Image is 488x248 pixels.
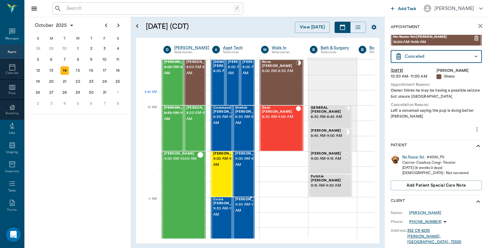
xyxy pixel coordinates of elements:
[308,174,352,197] div: NOT_CONFIRMED, 9:15 AM - 9:30 AM
[434,5,474,12] div: [PERSON_NAME]
[98,34,111,43] div: F
[436,68,482,74] div: [PERSON_NAME]
[211,60,225,105] div: CHECKED_OUT, 8:00 AM - 8:30 AM
[47,99,56,108] div: Monday, November 3, 2025
[242,64,273,76] span: 8:00 AM - 8:30 AM
[174,45,209,51] div: [PERSON_NAME]
[134,14,141,38] button: Open calendar
[311,106,346,114] span: GENERAL [PERSON_NAME]
[141,196,157,211] div: 11 AM
[427,155,444,160] div: # 8320_P5
[233,105,255,151] div: CHECKED_OUT, 8:30 AM - 9:00 AM
[60,99,69,108] div: Tuesday, November 4, 2025
[472,124,482,135] button: more
[162,105,184,151] div: CANCELED, 8:30 AM - 9:00 AM
[164,110,195,122] span: 8:30 AM - 9:00 AM
[211,151,233,197] div: CHECKED_OUT, 9:00 AM - 9:30 AM
[164,156,197,162] span: 9:00 AM - 10:00 AM
[100,99,109,108] div: Friday, November 7, 2025
[402,155,424,160] a: No Name Yet
[163,46,171,53] div: D
[391,142,407,150] p: Patient
[225,60,240,105] div: CHECKED_OUT, 8:00 AM - 8:30 AM
[359,46,366,53] div: B
[111,34,124,43] div: S
[162,60,184,105] div: CANCELED, 8:00 AM - 8:30 AM
[407,229,461,244] a: 352 CR 4235[PERSON_NAME], [GEOGRAPHIC_DATA], 75555
[100,44,109,53] div: Friday, October 3, 2025
[234,4,240,13] div: /
[34,66,42,75] div: Sunday, October 12, 2025
[87,99,95,108] div: Thursday, November 6, 2025
[84,34,98,43] div: T
[113,55,122,64] div: Saturday, October 11, 2025
[186,106,217,110] span: [PERSON_NAME]
[409,219,441,224] p: [PHONE_NUMBER]
[100,66,109,75] div: Friday, October 17, 2025
[9,131,15,135] div: Labs
[260,105,303,151] div: CHECKED_OUT, 8:30 AM - 9:00 AM
[8,188,16,193] div: Tasks
[100,19,112,31] button: Previous page
[262,106,296,114] span: Dash [PERSON_NAME]
[34,77,42,86] div: Sunday, October 19, 2025
[74,99,82,108] div: Wednesday, November 5, 2025
[213,60,255,68] span: [DEMOGRAPHIC_DATA] [PERSON_NAME]
[262,114,296,120] span: 8:30 AM - 9:00 AM
[47,55,56,64] div: Monday, October 6, 2025
[162,151,206,243] div: CHECKED_OUT, 9:00 AM - 10:00 AM
[213,198,244,206] span: Coors [PERSON_NAME]
[272,45,301,51] div: Walk In
[34,88,42,97] div: Sunday, October 26, 2025
[308,128,352,151] div: CHECKED_IN, 8:45 AM - 9:00 AM
[87,55,95,64] div: Thursday, October 9, 2025
[34,44,42,53] div: Sunday, September 28, 2025
[310,46,318,53] div: B
[87,44,95,53] div: Thursday, October 2, 2025
[74,44,82,53] div: Wednesday, October 1, 2025
[6,227,21,242] div: Open Intercom Messenger
[391,82,482,88] div: Appointment Reason:
[308,151,352,174] div: NOT_CONFIRMED, 9:00 AM - 9:15 AM
[213,152,244,156] span: [PERSON_NAME]
[186,110,217,122] span: 8:30 AM - 9:00 AM
[321,45,350,51] a: Bath & Surgery
[228,60,258,64] span: [PERSON_NAME]
[113,77,122,86] div: Saturday, October 25, 2025
[164,60,195,64] span: [PERSON_NAME]
[228,64,258,76] span: 8:00 AM - 8:30 AM
[475,198,482,205] svg: show more
[174,50,209,55] div: Veterinarian
[186,64,217,76] span: 8:00 AM - 8:30 AM
[212,46,220,53] div: A
[5,36,19,41] div: Messages
[391,219,409,224] div: Phone:
[311,183,345,189] span: 9:15 AM - 9:30 AM
[235,152,266,156] span: [PERSON_NAME]
[391,102,482,108] div: Cancellation Reason:
[311,129,344,133] span: [PERSON_NAME]
[60,77,69,86] div: Tuesday, October 21, 2025
[409,210,441,216] a: [PERSON_NAME]
[391,155,400,164] img: Profile Image
[262,60,296,68] span: Nova [PERSON_NAME]
[8,50,16,54] div: Appts
[47,66,56,75] div: Monday, October 13, 2025
[240,60,255,105] div: CHECKED_OUT, 8:00 AM - 8:30 AM
[164,106,195,110] span: [PERSON_NAME]
[113,88,122,97] div: Saturday, November 1, 2025
[393,39,473,45] span: 10:30 AM - 11:00 AM
[223,45,252,51] a: Appt Tech
[213,206,244,218] span: 9:30 AM - 10:00 AM
[233,151,255,197] div: CHECKED_OUT, 9:00 AM - 9:30 AM
[146,22,239,31] h5: [DATE] (CDT)
[321,50,350,55] div: Technician
[407,182,466,189] span: Add patient Special Care Note
[141,104,157,119] div: 10 AM
[34,55,42,64] div: Sunday, October 5, 2025
[242,60,273,64] span: [PERSON_NAME]
[32,19,77,31] button: October2025
[391,181,482,190] button: Add patient Special Care Note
